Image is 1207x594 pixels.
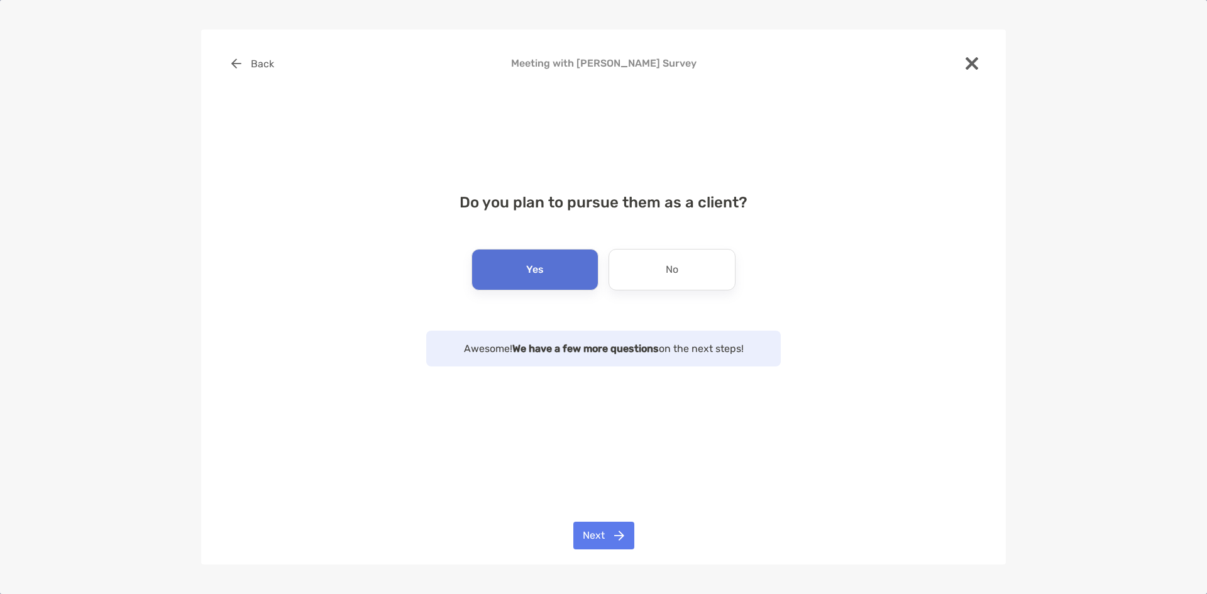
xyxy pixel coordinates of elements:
img: close modal [966,57,978,70]
h4: Meeting with [PERSON_NAME] Survey [221,57,986,69]
img: button icon [614,531,624,541]
p: Awesome! on the next steps! [439,341,768,356]
p: No [666,260,678,280]
button: Back [221,50,284,77]
p: Yes [526,260,544,280]
strong: We have a few more questions [512,343,659,355]
h4: Do you plan to pursue them as a client? [221,194,986,211]
button: Next [573,522,634,549]
img: button icon [231,58,241,69]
